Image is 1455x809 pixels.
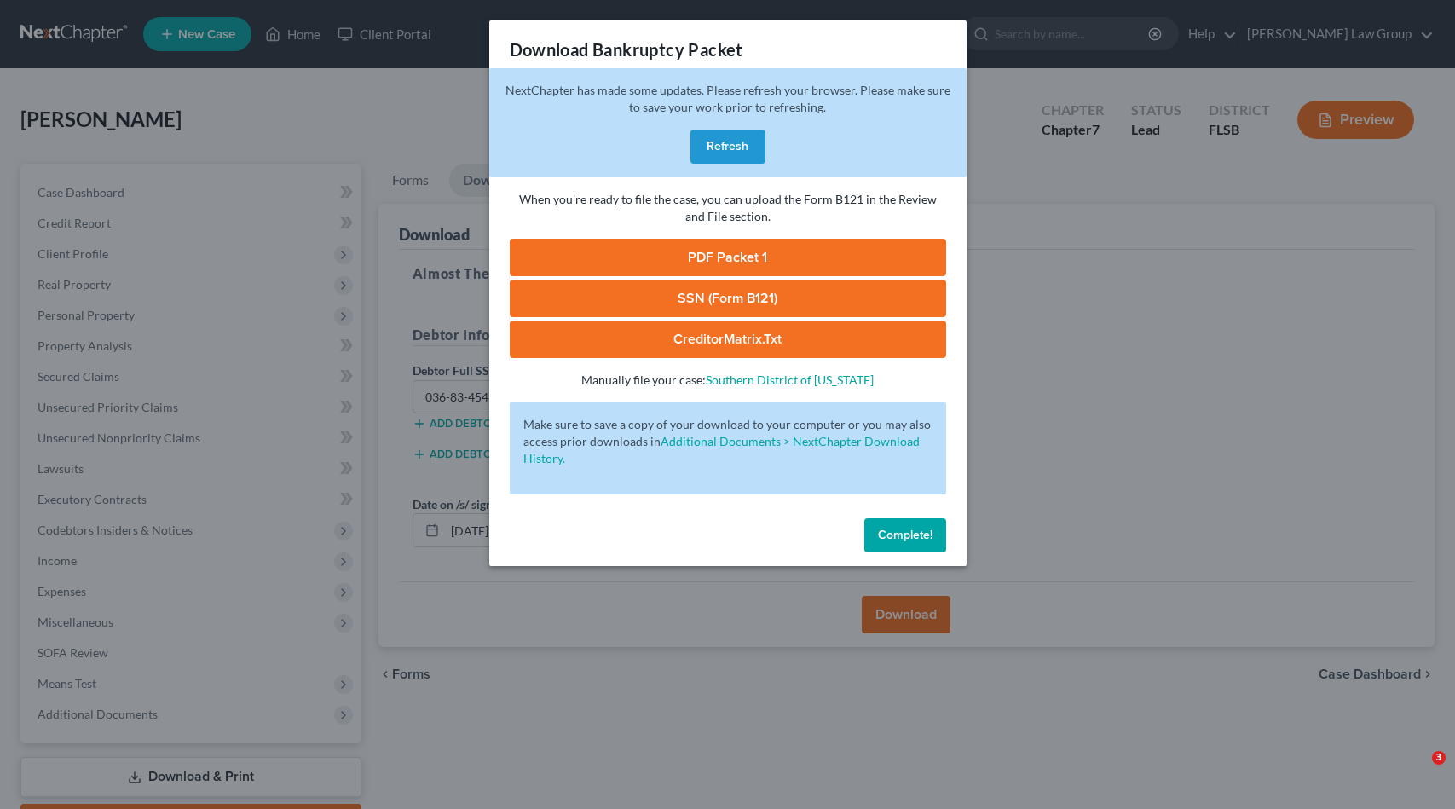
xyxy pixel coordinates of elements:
a: PDF Packet 1 [510,239,946,276]
a: CreditorMatrix.txt [510,321,946,358]
a: Southern District of [US_STATE] [706,373,874,387]
p: Make sure to save a copy of your download to your computer or you may also access prior downloads in [523,416,932,467]
span: 3 [1432,751,1446,765]
iframe: Intercom live chat [1397,751,1438,792]
h3: Download Bankruptcy Packet [510,38,743,61]
a: Additional Documents > NextChapter Download History. [523,434,920,465]
p: When you're ready to file the case, you can upload the Form B121 in the Review and File section. [510,191,946,225]
span: Complete! [878,528,932,542]
button: Refresh [690,130,765,164]
button: Complete! [864,518,946,552]
a: SSN (Form B121) [510,280,946,317]
p: Manually file your case: [510,372,946,389]
span: NextChapter has made some updates. Please refresh your browser. Please make sure to save your wor... [505,83,950,114]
